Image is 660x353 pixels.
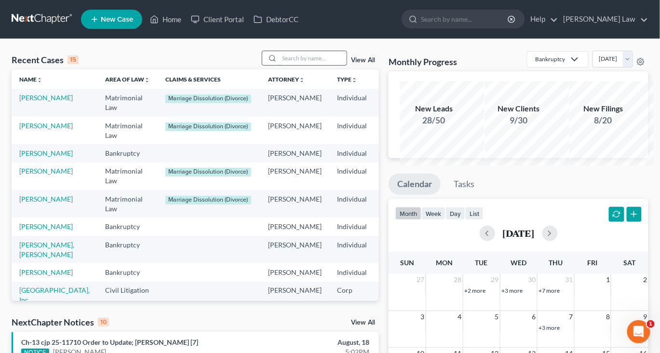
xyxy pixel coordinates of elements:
a: Client Portal [186,11,249,28]
span: Sun [400,258,414,267]
a: Ch-13 cjp 25-11710 Order to Update; [PERSON_NAME] [7] [21,338,198,346]
a: Home [145,11,186,28]
a: +3 more [539,324,560,331]
td: Bankruptcy [97,144,158,162]
div: New Filings [569,103,637,114]
td: MAB [375,217,422,235]
div: 10 [98,318,109,326]
input: Search by name... [421,10,509,28]
td: [PERSON_NAME] [261,89,330,116]
a: [PERSON_NAME] [19,195,73,203]
span: 31 [565,274,574,285]
td: [PERSON_NAME] [261,263,330,281]
i: unfold_more [37,77,42,83]
td: Individual [330,263,375,281]
td: Bankruptcy [97,217,158,235]
th: Claims & Services [158,69,261,89]
a: Help [525,11,558,28]
td: Matrimonial Law [97,89,158,116]
td: [PERSON_NAME] [261,163,330,190]
td: Individual [330,89,375,116]
span: Fri [588,258,598,267]
i: unfold_more [299,77,305,83]
a: +3 more [502,287,523,294]
i: unfold_more [144,77,150,83]
i: unfold_more [352,77,358,83]
span: Mon [436,258,453,267]
span: Thu [549,258,563,267]
h3: Monthly Progress [389,56,457,68]
span: 2 [643,274,648,285]
div: 28/50 [400,114,468,126]
div: 8/20 [569,114,637,126]
td: [PERSON_NAME] [261,282,330,309]
a: [PERSON_NAME] Law [559,11,648,28]
a: [PERSON_NAME] [19,149,73,157]
span: 3 [420,311,426,323]
td: Bankruptcy [97,236,158,263]
a: Calendar [389,174,441,195]
td: MAB [375,263,422,281]
span: Tue [475,258,488,267]
a: Area of Lawunfold_more [105,76,150,83]
div: 15 [67,55,79,64]
td: Individual [330,236,375,263]
td: Individual [330,117,375,144]
td: MAB [375,236,422,263]
a: Nameunfold_more [19,76,42,83]
a: [PERSON_NAME] [19,167,73,175]
td: [PERSON_NAME] [261,190,330,217]
a: [PERSON_NAME], [PERSON_NAME] [19,241,74,258]
td: MAB [375,144,422,162]
td: [PERSON_NAME] [261,217,330,235]
span: Sat [624,258,636,267]
td: Individual [330,144,375,162]
a: View All [351,319,375,326]
a: DebtorCC [249,11,303,28]
div: Recent Cases [12,54,79,66]
span: 7 [568,311,574,323]
td: Matrimonial Law [97,190,158,217]
a: [PERSON_NAME] [19,94,73,102]
span: 9 [643,311,648,323]
div: Marriage Dissolution (Divorce) [165,122,251,131]
span: 6 [531,311,537,323]
div: Marriage Dissolution (Divorce) [165,95,251,103]
a: Typeunfold_more [337,76,358,83]
button: day [445,207,465,220]
a: [PERSON_NAME] [19,122,73,130]
a: +7 more [539,287,560,294]
td: Civil Litigation [97,282,158,309]
h2: [DATE] [503,228,535,238]
span: Wed [511,258,526,267]
input: Search by name... [279,51,347,65]
td: Matrimonial Law [97,117,158,144]
td: Individual [330,217,375,235]
a: [PERSON_NAME] [19,222,73,231]
button: month [395,207,421,220]
span: 30 [527,274,537,285]
span: 1 [647,320,655,328]
div: August, 18 [260,338,369,347]
td: [PERSON_NAME] [261,236,330,263]
a: Attorneyunfold_more [269,76,305,83]
div: NextChapter Notices [12,316,109,328]
a: +2 more [465,287,486,294]
span: 29 [490,274,500,285]
td: [PERSON_NAME] [261,144,330,162]
td: [PERSON_NAME] [261,117,330,144]
td: Individual [330,163,375,190]
span: New Case [101,16,133,23]
button: list [465,207,484,220]
a: [PERSON_NAME] [19,268,73,276]
span: 27 [416,274,426,285]
div: Marriage Dissolution (Divorce) [165,168,251,176]
div: New Leads [400,103,468,114]
span: 5 [494,311,500,323]
div: Bankruptcy [535,55,565,63]
span: 8 [605,311,611,323]
iframe: Intercom live chat [627,320,650,343]
div: 9/30 [485,114,552,126]
td: Individual [330,190,375,217]
a: [GEOGRAPHIC_DATA], Inc. [19,286,90,304]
